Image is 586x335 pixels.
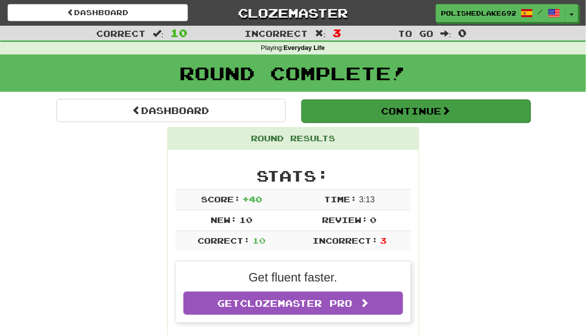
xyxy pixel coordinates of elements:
span: Review: [322,215,368,225]
span: / [538,8,543,15]
a: Dashboard [56,99,286,122]
span: Time: [324,194,357,204]
span: 0 [459,27,467,39]
span: Correct [96,28,146,38]
span: : [440,29,451,38]
span: 3 : 13 [359,195,375,204]
span: : [153,29,164,38]
span: Score: [201,194,240,204]
span: PolishedLake6920 [441,9,516,18]
span: Incorrect: [312,236,378,245]
a: Dashboard [8,4,188,21]
span: 3 [380,236,386,245]
span: 3 [333,27,342,39]
span: 10 [252,236,266,245]
a: PolishedLake6920 / [436,4,566,22]
strong: Everyday Life [284,44,325,51]
span: + 40 [242,194,262,204]
span: Clozemaster Pro [240,298,352,309]
a: GetClozemaster Pro [183,292,403,315]
span: To go [398,28,433,38]
span: 0 [370,215,377,225]
span: : [315,29,326,38]
span: Correct: [198,236,250,245]
h1: Round Complete! [4,63,582,83]
p: Get fluent faster. [183,269,403,286]
button: Continue [301,99,531,123]
div: Round Results [168,128,419,150]
span: New: [211,215,237,225]
h2: Stats: [175,167,411,184]
a: Clozemaster [203,4,383,22]
span: Incorrect [244,28,308,38]
span: 10 [239,215,252,225]
span: 10 [171,27,188,39]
